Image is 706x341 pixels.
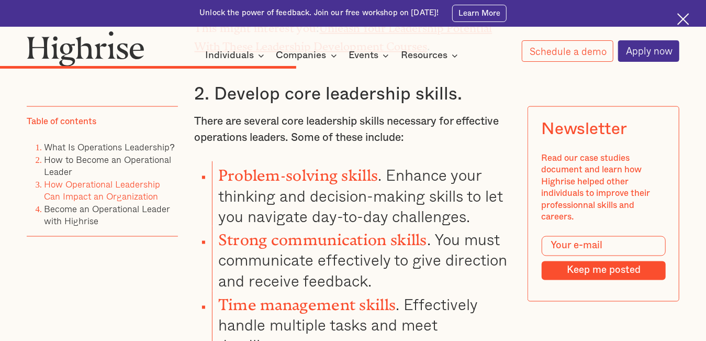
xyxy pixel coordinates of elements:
div: Companies [276,49,340,62]
input: Your e-mail [542,236,666,256]
img: Cross icon [677,13,689,25]
a: Learn More [452,5,507,22]
strong: Time management skills [218,296,396,306]
div: Events [349,49,392,62]
strong: Problem-solving skills [218,167,378,177]
div: Read our case studies document and learn how Highrise helped other individuals to improve their p... [542,152,666,223]
div: Companies [276,49,327,62]
a: What Is Operations Leadership? [44,140,174,154]
div: Individuals [205,49,267,62]
a: Schedule a demo [522,40,614,62]
div: Events [349,49,378,62]
h3: 2. Develop core leadership skills. [195,83,512,105]
li: . Enhance your thinking and decision-making skills to let you navigate day-to-day challenges. [212,161,511,226]
div: Newsletter [542,120,627,139]
div: Resources [401,49,461,62]
p: There are several core leadership skills necessary for effective operations leaders. Some of thes... [195,113,512,146]
input: Keep me posted [542,261,666,280]
img: Highrise logo [27,31,145,67]
strong: Strong communication skills [218,232,427,241]
form: Modal Form [542,236,666,280]
a: How to Become an Operational Leader [44,152,171,178]
li: . You must communicate effectively to give direction and receive feedback. [212,226,511,291]
a: How Operational Leadership Can Impact an Organization [44,177,160,203]
a: Become an Operational Leader with Highrise [44,201,170,227]
div: Individuals [205,49,254,62]
div: Unlock the power of feedback. Join our free workshop on [DATE]! [199,8,439,18]
div: Table of contents [27,115,96,127]
a: Apply now [618,40,680,62]
div: Resources [401,49,447,62]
